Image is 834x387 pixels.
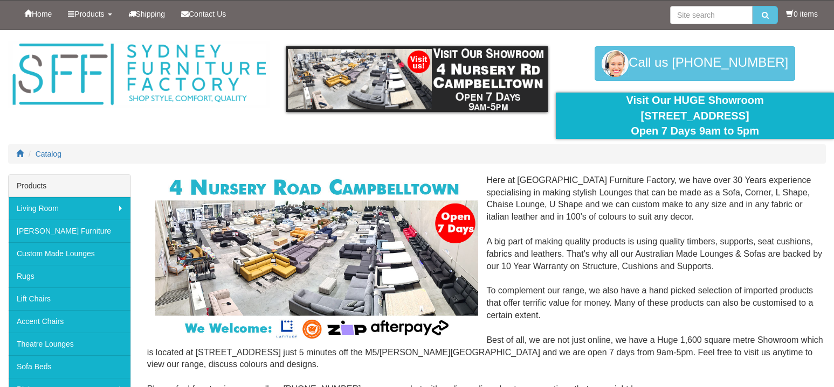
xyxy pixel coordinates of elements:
[189,10,226,18] span: Contact Us
[155,174,479,342] img: Corner Modular Lounges
[786,9,818,19] li: 0 items
[173,1,234,27] a: Contact Us
[9,197,130,220] a: Living Room
[670,6,753,24] input: Site search
[9,310,130,333] a: Accent Chairs
[16,1,60,27] a: Home
[8,41,270,108] img: Sydney Furniture Factory
[60,1,120,27] a: Products
[9,333,130,355] a: Theatre Lounges
[36,150,61,158] a: Catalog
[286,46,548,112] img: showroom.gif
[74,10,104,18] span: Products
[9,287,130,310] a: Lift Chairs
[136,10,166,18] span: Shipping
[9,220,130,242] a: [PERSON_NAME] Furniture
[120,1,174,27] a: Shipping
[9,242,130,265] a: Custom Made Lounges
[32,10,52,18] span: Home
[9,265,130,287] a: Rugs
[9,175,130,197] div: Products
[9,355,130,378] a: Sofa Beds
[564,93,826,139] div: Visit Our HUGE Showroom [STREET_ADDRESS] Open 7 Days 9am to 5pm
